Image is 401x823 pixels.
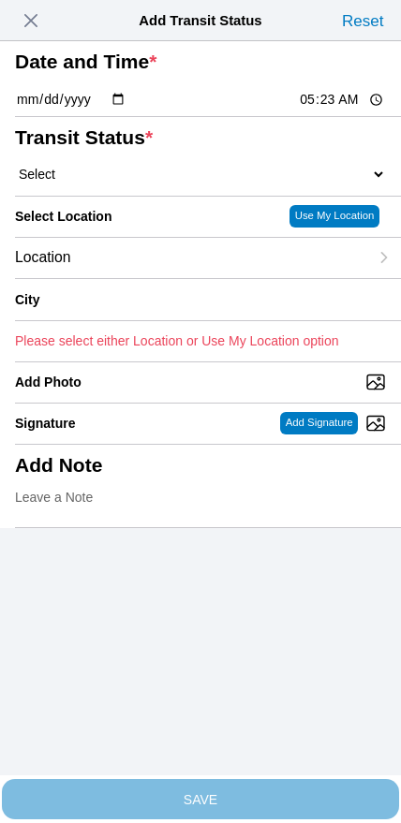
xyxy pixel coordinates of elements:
[15,209,111,224] label: Select Location
[15,416,76,431] label: Signature
[15,454,379,477] ion-label: Add Note
[15,249,71,266] span: Location
[280,412,358,434] ion-button: Add Signature
[15,126,379,149] ion-label: Transit Status
[15,333,339,348] ion-text: Please select either Location or Use My Location option
[15,51,379,73] ion-label: Date and Time
[290,205,379,228] ion-button: Use My Location
[15,292,215,307] ion-label: City
[337,6,388,36] ion-button: Reset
